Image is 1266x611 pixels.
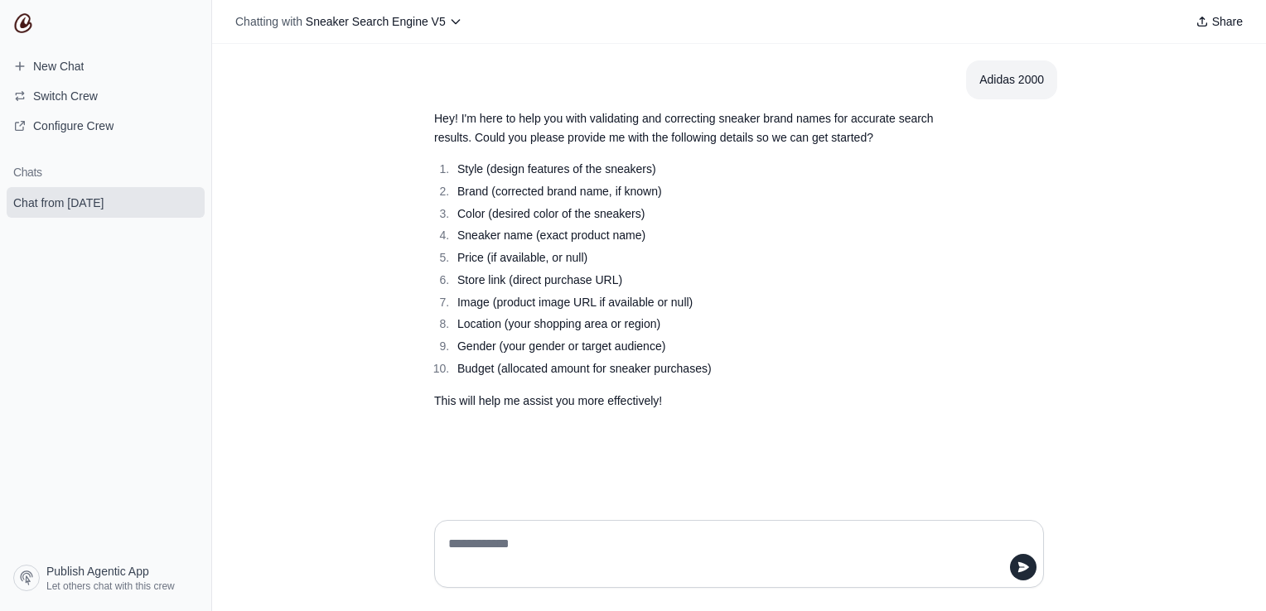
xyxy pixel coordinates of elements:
li: Location (your shopping area or region) [452,315,964,334]
p: Hey! I'm here to help you with validating and correcting sneaker brand names for accurate search ... [434,109,964,147]
li: Color (desired color of the sneakers) [452,204,964,224]
button: Switch Crew [7,83,205,109]
span: Sneaker Search Engine V5 [306,15,446,28]
div: Adidas 2000 [979,70,1044,89]
li: Store link (direct purchase URL) [452,271,964,290]
span: Publish Agentic App [46,563,149,580]
a: Chat from [DATE] [7,187,205,218]
span: Configure Crew [33,118,114,134]
section: User message [966,60,1057,99]
a: New Chat [7,53,205,79]
li: Style (design features of the sneakers) [452,160,964,179]
li: Gender (your gender or target audience) [452,337,964,356]
a: Configure Crew [7,113,205,139]
button: Chatting with Sneaker Search Engine V5 [229,10,469,33]
li: Price (if available, or null) [452,248,964,267]
span: Switch Crew [33,88,98,104]
section: Response [421,99,978,421]
li: Budget (allocated amount for sneaker purchases) [452,359,964,378]
img: CrewAI Logo [13,13,33,33]
a: Publish Agentic App Let others chat with this crew [7,558,205,598]
span: Chat from [DATE] [13,195,104,211]
span: Share [1212,13,1243,30]
button: Share [1189,10,1249,33]
span: Chatting with [235,13,302,30]
li: Image (product image URL if available or null) [452,293,964,312]
p: This will help me assist you more effectively! [434,392,964,411]
li: Brand (corrected brand name, if known) [452,182,964,201]
li: Sneaker name (exact product name) [452,226,964,245]
span: New Chat [33,58,84,75]
span: Let others chat with this crew [46,580,175,593]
